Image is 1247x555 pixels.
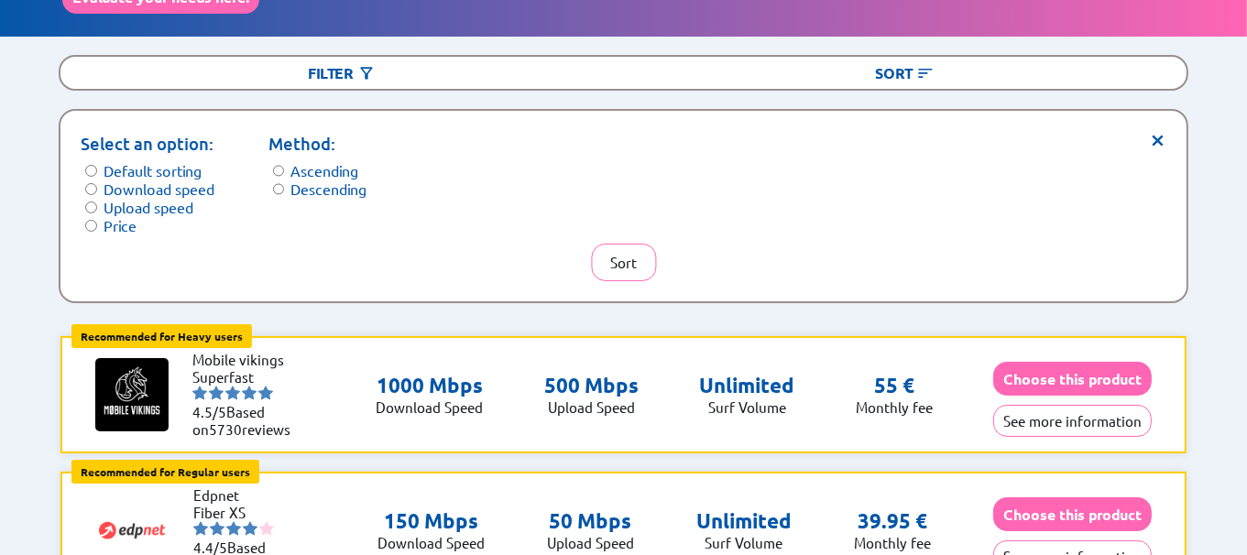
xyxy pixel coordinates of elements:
a: Choose this product [993,506,1152,523]
p: Upload Speed [547,534,634,551]
img: starnr1 [193,521,208,536]
p: Monthly fee [854,534,931,551]
b: Recommended for Regular users [81,464,250,479]
button: Choose this product [993,497,1152,531]
a: Choose this product [993,370,1152,387]
div: Filter [60,57,623,89]
label: Upload speed [104,198,193,216]
p: Unlimited [696,508,792,534]
p: Surf Volume [699,398,794,416]
p: 50 Mbps [547,508,634,534]
p: Surf Volume [696,534,792,551]
img: starnr5 [259,521,274,536]
label: Download speed [104,180,214,198]
span: 4.5/5 [192,403,226,420]
p: Monthly fee [856,398,933,416]
img: starnr5 [258,386,273,400]
img: starnr4 [243,521,257,536]
p: 150 Mbps [377,508,485,534]
img: starnr4 [242,386,257,400]
button: See more information [993,405,1152,437]
p: Download Speed [377,534,485,551]
img: starnr1 [192,386,207,400]
p: Method: [268,131,367,157]
p: Select an option: [81,131,214,157]
label: Descending [290,180,366,198]
label: Price [104,216,137,234]
img: Logo of Mobile vikings [95,358,169,431]
a: See more information [993,412,1152,430]
li: Fiber XS [193,504,303,521]
li: Superfast [192,368,302,386]
label: Ascending [290,161,358,180]
p: 1000 Mbps [376,373,483,398]
img: Button open the sorting menu [916,64,935,82]
button: Choose this product [993,362,1152,396]
p: 500 Mbps [544,373,639,398]
img: starnr3 [226,521,241,536]
li: Edpnet [193,486,303,504]
img: starnr3 [225,386,240,400]
p: Download Speed [376,398,483,416]
img: starnr2 [210,521,224,536]
li: Mobile vikings [192,351,302,368]
label: Default sorting [104,161,202,180]
button: Sort [591,244,656,281]
p: Unlimited [699,373,794,398]
li: Based on reviews [192,403,302,438]
div: Sort [624,57,1187,89]
img: Button open the filtering menu [357,64,376,82]
b: Recommended for Heavy users [81,329,243,343]
img: starnr2 [209,386,224,400]
p: Upload Speed [544,398,639,416]
p: 55 € [874,373,914,398]
span: × [1151,131,1166,145]
span: 5730 [209,420,242,438]
p: 39.95 € [858,508,927,534]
